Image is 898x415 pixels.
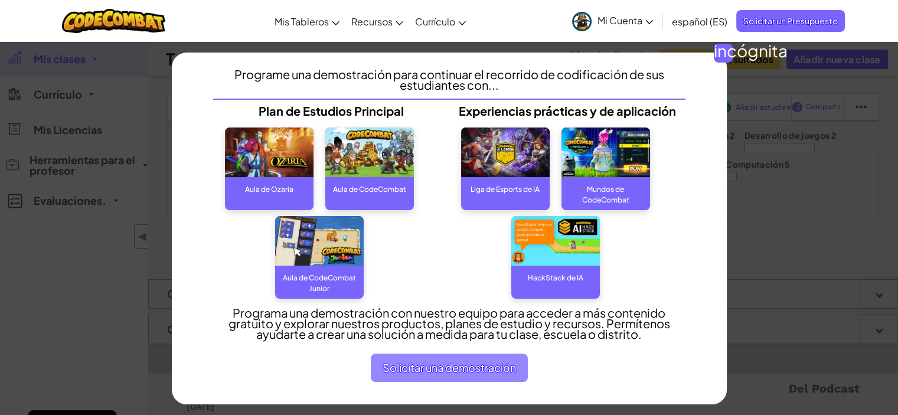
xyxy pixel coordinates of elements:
img: avatar [572,12,592,31]
font: Programa una demostración con nuestro equipo para acceder a más contenido gratuito y explorar nue... [228,305,670,341]
a: Solicitar un Presupuesto [736,10,845,32]
font: español (ES) [672,15,727,28]
button: Solicitar una demostración [371,354,528,382]
font: HackStack de IA [528,273,583,282]
font: Experiencias prácticas y de aplicación [459,103,676,118]
font: Aula de CodeCombat [333,185,406,194]
font: Solicitar un Presupuesto [743,15,838,26]
font: Aula de Ozaria [245,185,293,194]
font: Plan de Estudios Principal [259,103,404,118]
font: Currículo [415,15,455,28]
a: Currículo [409,5,472,37]
img: Ozaria [225,128,314,178]
font: Mi Cuenta [597,14,642,27]
font: incógnita [714,40,788,61]
a: Mis Tableros [269,5,345,37]
a: Recursos [345,5,409,37]
img: CodeCombat Junior [275,216,364,266]
img: Logotipo de CodeCombat [62,9,165,33]
font: Recursos [351,15,393,28]
img: Mundo de CodeCombat [561,128,650,178]
font: Liga de Esports de IA [471,185,540,194]
img: CodeCombat [325,128,414,178]
a: español (ES) [666,5,733,37]
font: Aula de CodeCombat Junior [283,273,356,293]
font: Mis Tableros [275,15,329,28]
a: Mi Cuenta [566,2,659,40]
font: Mundos de CodeCombat [582,185,629,204]
img: Liga de IA [461,128,550,178]
font: Solicitar una demostración [383,361,516,374]
img: Hackstack de IA [511,216,600,266]
font: Programe una demostración para continuar el recorrido de codificación de sus estudiantes con... [234,67,664,92]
